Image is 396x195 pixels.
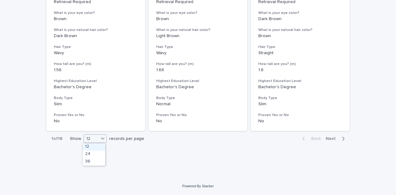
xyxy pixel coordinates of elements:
[84,136,99,142] div: 12
[258,67,342,73] p: 1.6
[156,33,240,39] p: Light Brown
[54,113,138,118] h3: Proven Yes or No
[258,113,342,118] h3: Proven Yes or No
[258,79,342,84] h3: Highest Education Level
[258,102,342,107] p: Slim
[54,33,138,39] p: Dark Brown
[258,28,342,32] h3: What is your natural hair color?
[258,16,342,22] p: Dark Brown
[308,136,321,141] span: Back
[54,45,138,50] h3: Hair Type
[46,131,67,146] p: 1 of 18
[258,119,342,124] p: No
[156,119,240,124] p: No
[83,151,105,158] div: 24
[156,79,240,84] h3: Highest Education Level
[54,67,138,73] p: 1.56
[156,102,240,107] p: Normal
[258,84,342,90] p: Bachelor's Degree
[156,113,240,118] h3: Proven Yes or No
[54,11,138,15] h3: What is your eye color?
[258,33,342,39] p: Brown
[156,28,240,32] h3: What is your natural hair color?
[70,136,81,141] p: Show
[54,119,138,124] p: No
[182,184,213,188] a: Powered By Stacker
[156,16,240,22] p: Brown
[156,67,240,73] p: 1.68
[323,136,350,141] button: Next
[109,136,144,141] p: records per page
[54,84,138,90] p: Bachelor's Degree
[156,50,240,56] p: Wavy
[54,28,138,32] h3: What is your natural hair color?
[156,62,240,67] h3: How tall are you? (m)
[54,16,138,22] p: Brown
[156,11,240,15] h3: What is your eye color?
[54,50,138,56] p: Wavy
[326,136,339,141] span: Next
[258,45,342,50] h3: Hair Type
[83,158,105,166] div: 36
[156,84,240,90] p: Bachelor's Degree
[156,45,240,50] h3: Hair Type
[258,11,342,15] h3: What is your eye color?
[54,62,138,67] h3: How tall are you? (m)
[54,96,138,101] h3: Body Type
[258,96,342,101] h3: Body Type
[156,96,240,101] h3: Body Type
[54,102,138,107] p: Slim
[54,79,138,84] h3: Highest Education Level
[297,136,323,141] button: Back
[258,62,342,67] h3: How tall are you? (m)
[83,143,105,151] div: 12
[258,50,342,56] p: Straight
